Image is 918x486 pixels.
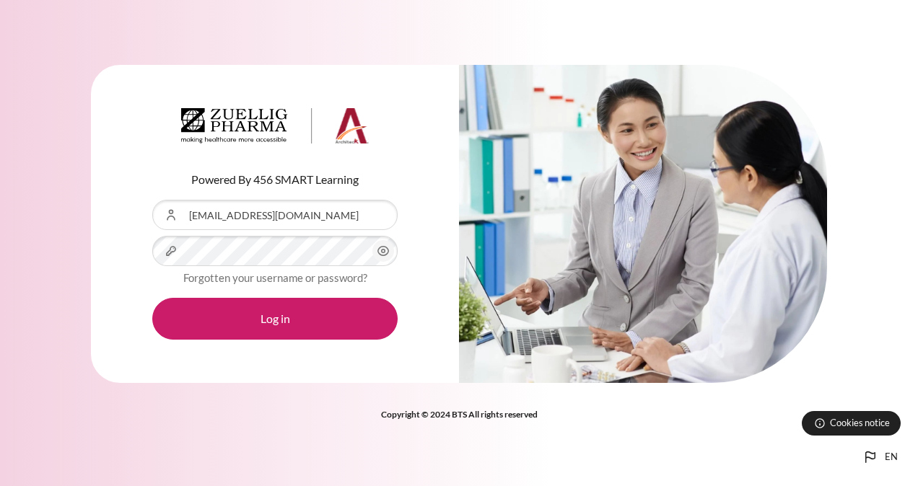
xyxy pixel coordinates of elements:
span: Cookies notice [830,416,890,430]
a: Architeck [181,108,369,150]
span: en [885,450,898,464]
img: Architeck [181,108,369,144]
strong: Copyright © 2024 BTS All rights reserved [381,409,538,420]
button: Languages [856,443,904,472]
p: Powered By 456 SMART Learning [152,171,398,188]
button: Log in [152,298,398,340]
button: Cookies notice [802,411,901,436]
input: Username or Email Address [152,200,398,230]
a: Forgotten your username or password? [183,271,367,284]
